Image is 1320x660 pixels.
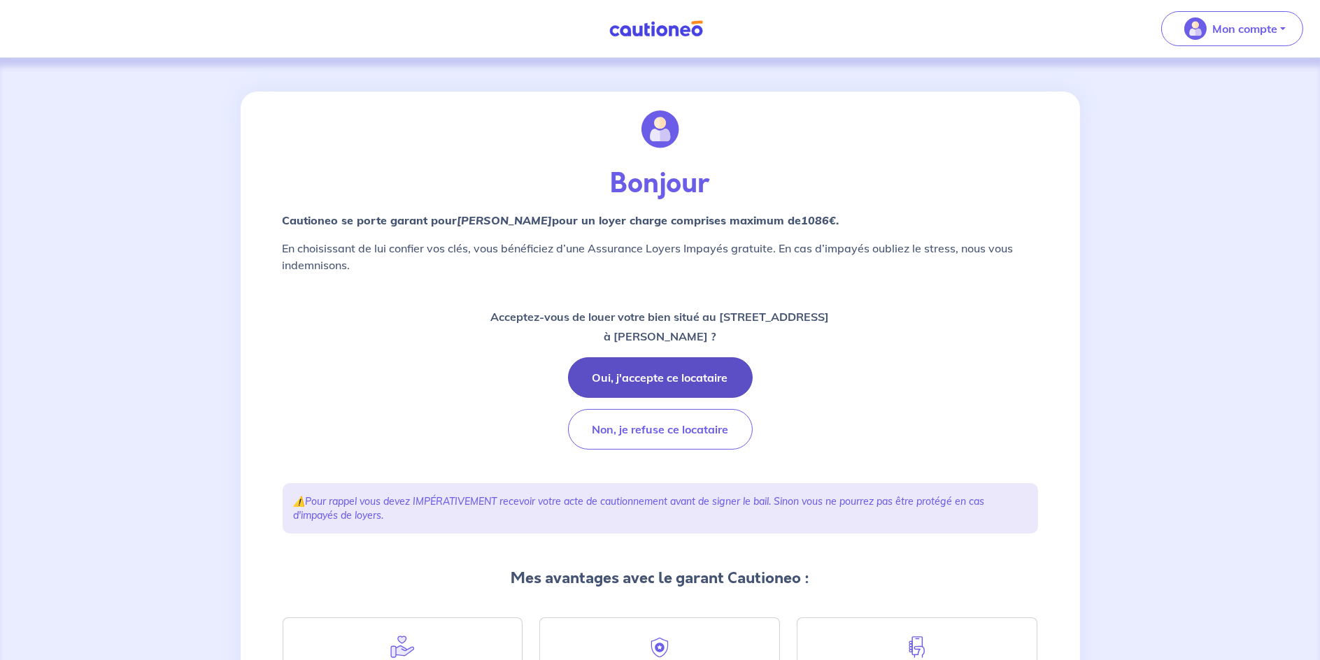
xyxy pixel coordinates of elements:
[283,167,1038,201] p: Bonjour
[802,213,837,227] em: 1086€
[491,307,830,346] p: Acceptez-vous de louer votre bien situé au [STREET_ADDRESS] à [PERSON_NAME] ?
[283,240,1038,273] p: En choisissant de lui confier vos clés, vous bénéficiez d’une Assurance Loyers Impayés gratuite. ...
[604,20,709,38] img: Cautioneo
[1184,17,1207,40] img: illu_account_valid_menu.svg
[294,495,985,522] em: Pour rappel vous devez IMPÉRATIVEMENT recevoir votre acte de cautionnement avant de signer le bai...
[647,635,672,660] img: security.svg
[390,635,415,659] img: help.svg
[1161,11,1303,46] button: illu_account_valid_menu.svgMon compte
[568,409,753,450] button: Non, je refuse ce locataire
[294,494,1027,522] p: ⚠️
[457,213,553,227] em: [PERSON_NAME]
[283,213,839,227] strong: Cautioneo se porte garant pour pour un loyer charge comprises maximum de .
[641,110,679,148] img: illu_account.svg
[1212,20,1277,37] p: Mon compte
[283,567,1038,589] p: Mes avantages avec le garant Cautioneo :
[904,635,930,659] img: hand-phone-blue.svg
[568,357,753,398] button: Oui, j'accepte ce locataire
